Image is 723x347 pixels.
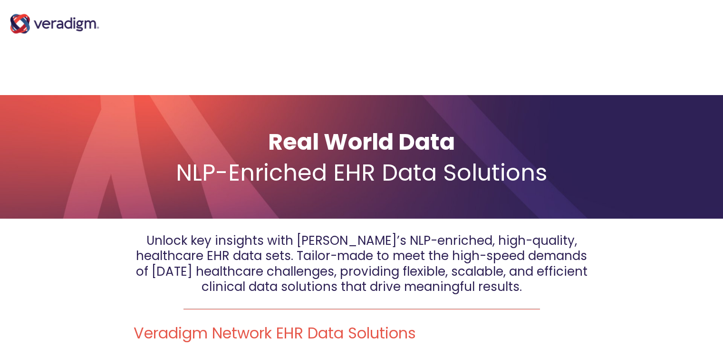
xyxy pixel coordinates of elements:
span: Tailor-made to meet the high-speed demands of [DATE] healthcare challenges, providing flexible, s... [136,247,588,295]
span: NLP-Enriched EHR Data Solutions [176,157,548,189]
span: Real World Data [268,126,455,158]
span: Veradigm Network EHR Data Solutions [134,322,416,344]
span: Unlock key insights with [PERSON_NAME]’s NLP-enriched, high-quality, healthcare EHR data sets. [136,232,577,265]
img: Veradigm Logo [7,5,102,43]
